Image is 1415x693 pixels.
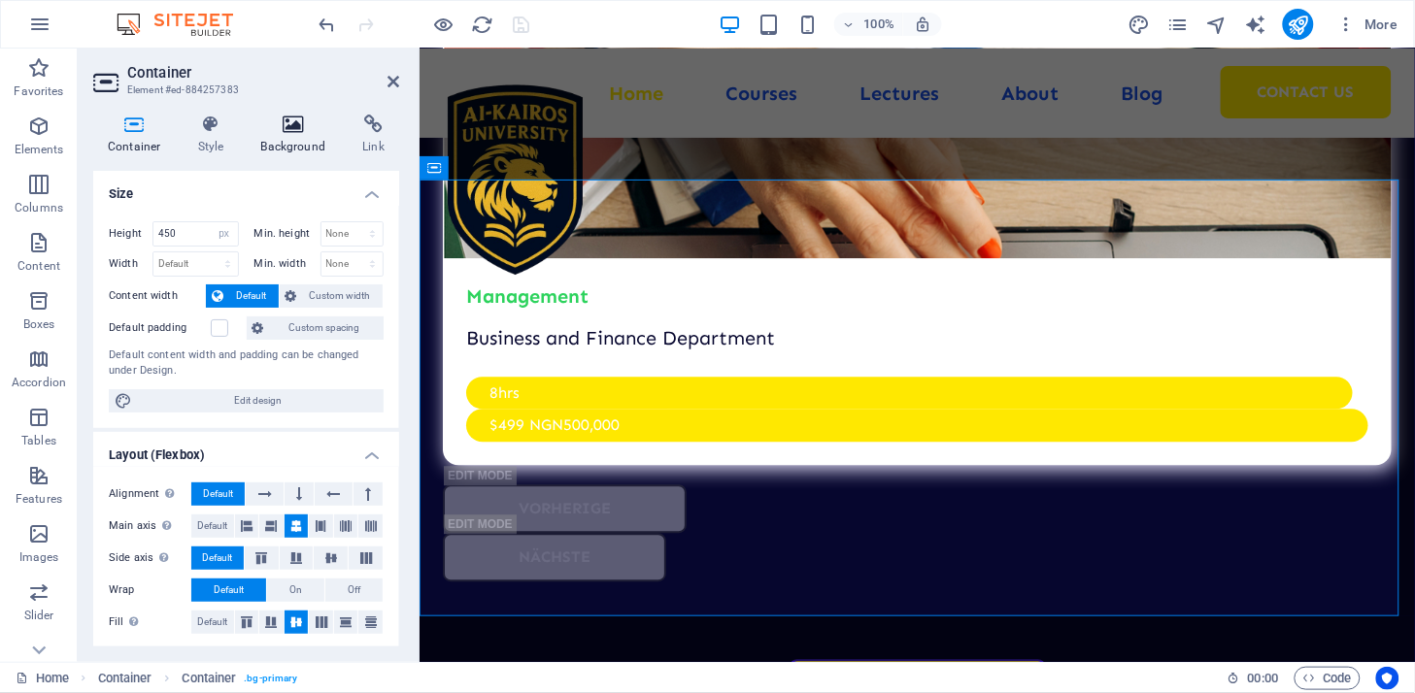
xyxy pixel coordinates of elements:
i: AI Writer [1244,14,1266,36]
p: Boxes [23,316,55,332]
i: Reload page [472,14,494,36]
span: Custom width [303,284,378,308]
h4: Layout (Flexbox) [93,432,399,467]
h2: Container [127,64,399,82]
i: On resize automatically adjust zoom level to fit chosen device. [914,16,931,33]
p: Features [16,491,62,507]
span: Custom spacing [270,316,378,340]
p: Favorites [14,83,63,99]
label: Min. height [254,228,320,239]
button: More [1330,9,1406,40]
span: . bg-primary [244,667,297,690]
label: Alignment [109,482,191,506]
button: design [1128,13,1151,36]
i: Publish [1287,14,1309,36]
button: Code [1295,667,1361,690]
button: reload [471,13,494,36]
h4: Container [93,115,184,155]
button: publish [1283,9,1314,40]
button: Off [325,578,383,602]
span: Default [214,578,244,602]
h3: Element #ed-884257383 [127,82,360,99]
button: 100% [834,13,903,36]
span: Default [202,546,232,570]
h4: Size [93,171,399,206]
button: navigator [1205,13,1229,36]
i: Undo: Change background color (Ctrl+Z) [317,14,339,36]
span: Default [197,514,227,538]
label: Default padding [109,316,211,340]
button: Default [191,482,245,506]
p: Slider [24,608,54,623]
button: Default [191,578,266,602]
i: Pages (Ctrl+Alt+S) [1166,14,1189,36]
button: Edit design [109,389,384,412]
div: Default content width and padding can be changed under Design. [109,347,384,379]
span: : [1262,671,1264,685]
label: Height [109,228,152,239]
p: Content [17,258,60,274]
label: Min. width [254,258,320,269]
nav: breadcrumb [98,667,298,690]
label: Wrap [109,578,191,602]
button: Default [191,610,234,634]
label: Side axis [109,546,191,570]
label: Content width [109,284,206,308]
p: Images [19,549,59,565]
span: Click to select. Double-click to edit [183,667,237,690]
button: Default [206,284,279,308]
button: text_generator [1244,13,1267,36]
button: Default [191,514,234,538]
h4: Background [247,115,349,155]
span: 00 00 [1248,667,1278,690]
label: Main axis [109,514,191,538]
label: Width [109,258,152,269]
p: Elements [15,142,64,157]
span: Default [197,610,227,634]
button: On [267,578,324,602]
button: undo [316,13,339,36]
label: Fill [109,610,191,634]
h4: Style [184,115,247,155]
i: Design (Ctrl+Alt+Y) [1128,14,1150,36]
img: Editor Logo [112,13,257,36]
button: Default [191,546,244,570]
button: Usercentrics [1376,667,1399,690]
button: Custom width [280,284,384,308]
span: Default [229,284,273,308]
span: Edit design [138,389,378,412]
span: Off [348,578,360,602]
span: Default [203,482,233,506]
h4: Link [348,115,399,155]
span: More [1337,15,1398,34]
span: Code [1303,667,1352,690]
p: Columns [15,200,63,215]
button: Custom spacing [247,316,384,340]
button: pages [1166,13,1190,36]
a: Click to cancel selection. Double-click to open Pages [16,667,69,690]
i: Navigator [1205,14,1228,36]
p: Accordion [12,375,66,390]
span: Click to select. Double-click to edit [98,667,152,690]
span: On [289,578,302,602]
h6: Session time [1228,667,1279,690]
h6: 100% [863,13,894,36]
p: Tables [21,433,56,448]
